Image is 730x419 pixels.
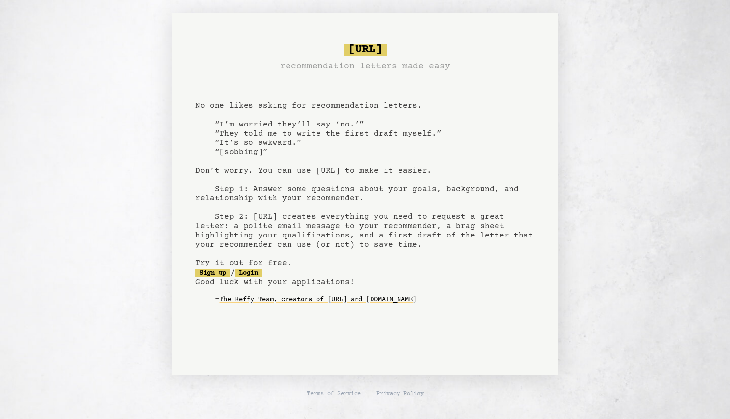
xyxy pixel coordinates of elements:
pre: No one likes asking for recommendation letters. “I’m worried they’ll say ‘no.’” “They told me to ... [195,40,535,323]
a: Sign up [195,269,230,277]
h3: recommendation letters made easy [280,59,450,73]
div: - [215,295,535,305]
a: The Reffy Team, creators of [URL] and [DOMAIN_NAME] [220,292,416,307]
a: Terms of Service [307,391,361,398]
a: Privacy Policy [376,391,424,398]
a: Login [235,269,262,277]
span: [URL] [344,44,387,56]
